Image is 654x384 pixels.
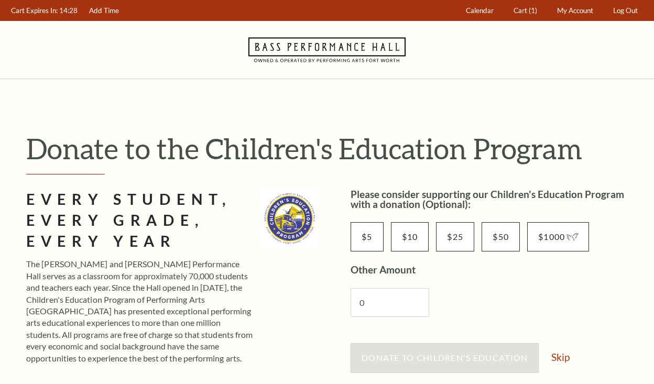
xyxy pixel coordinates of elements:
[551,352,570,362] a: Skip
[527,222,588,251] input: $1000
[59,6,78,15] span: 14:28
[436,222,474,251] input: $25
[351,222,384,251] input: $5
[26,189,253,252] h2: Every Student, Every Grade, Every Year
[26,258,253,364] p: The [PERSON_NAME] and [PERSON_NAME] Performance Hall serves as a classroom for approximately 70,0...
[11,6,58,15] span: Cart Expires In:
[557,6,593,15] span: My Account
[552,1,598,21] a: My Account
[351,264,416,276] label: Other Amount
[466,6,494,15] span: Calendar
[362,353,528,363] span: Donate to Children's Education
[514,6,527,15] span: Cart
[509,1,542,21] a: Cart (1)
[529,6,537,15] span: (1)
[351,343,539,372] button: Donate to Children's Education
[608,1,643,21] a: Log Out
[391,222,429,251] input: $10
[26,131,644,166] h1: Donate to the Children's Education Program
[260,189,319,248] img: cep_logo_2022_standard_335x335.jpg
[84,1,124,21] a: Add Time
[461,1,499,21] a: Calendar
[482,222,520,251] input: $50
[351,188,624,210] label: Please consider supporting our Children's Education Program with a donation (Optional):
